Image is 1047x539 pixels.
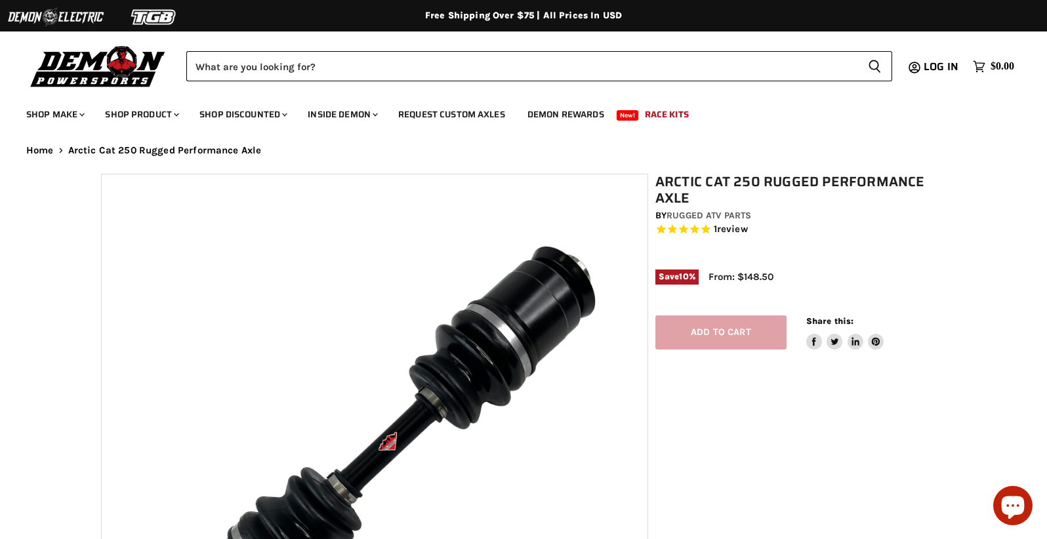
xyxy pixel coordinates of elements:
[806,316,853,326] span: Share this:
[26,145,54,156] a: Home
[7,5,105,30] img: Demon Electric Logo 2
[655,223,954,237] span: Rated 5.0 out of 5 stars 1 reviews
[655,174,954,207] h1: Arctic Cat 250 Rugged Performance Axle
[717,224,748,235] span: review
[518,101,614,128] a: Demon Rewards
[16,101,92,128] a: Shop Make
[655,209,954,223] div: by
[806,315,884,350] aside: Share this:
[68,145,262,156] span: Arctic Cat 250 Rugged Performance Axle
[714,224,748,235] span: 1 reviews
[667,210,751,221] a: Rugged ATV Parts
[105,5,203,30] img: TGB Logo 2
[679,271,688,281] span: 10
[186,51,857,81] input: Search
[298,101,386,128] a: Inside Demon
[708,271,773,283] span: From: $148.50
[617,110,639,121] span: New!
[186,51,892,81] form: Product
[857,51,892,81] button: Search
[991,60,1014,73] span: $0.00
[989,486,1037,529] inbox-online-store-chat: Shopify online store chat
[966,57,1021,76] a: $0.00
[190,101,295,128] a: Shop Discounted
[655,269,699,284] span: Save %
[95,101,187,128] a: Shop Product
[924,58,958,75] span: Log in
[26,43,170,89] img: Demon Powersports
[388,101,515,128] a: Request Custom Axles
[16,96,1011,128] ul: Main menu
[635,101,699,128] a: Race Kits
[918,61,966,73] a: Log in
